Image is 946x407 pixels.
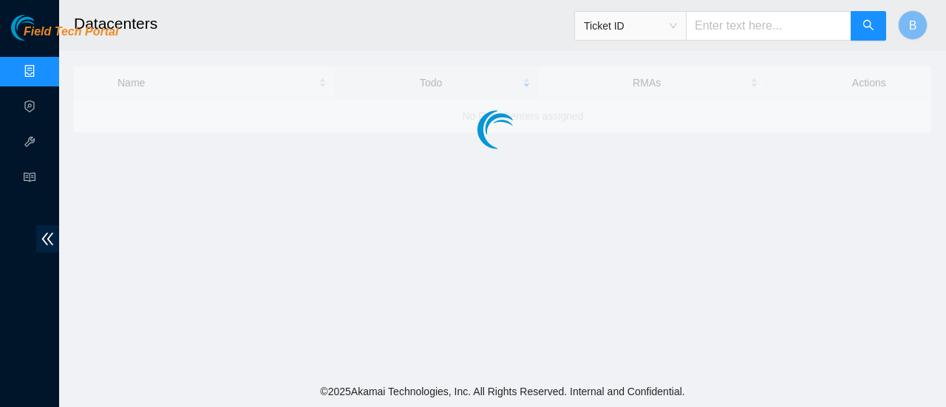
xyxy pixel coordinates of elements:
[851,11,886,41] button: search
[24,165,35,194] span: read
[584,15,677,37] span: Ticket ID
[909,16,917,35] span: B
[686,11,851,41] input: Enter text here...
[59,376,946,407] footer: © 2025 Akamai Technologies, Inc. All Rights Reserved. Internal and Confidential.
[11,15,75,41] img: Akamai Technologies
[898,10,928,40] button: B
[862,19,874,33] span: search
[24,25,118,39] span: Field Tech Portal
[11,27,118,46] a: Akamai TechnologiesField Tech Portal
[36,225,59,253] span: double-left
